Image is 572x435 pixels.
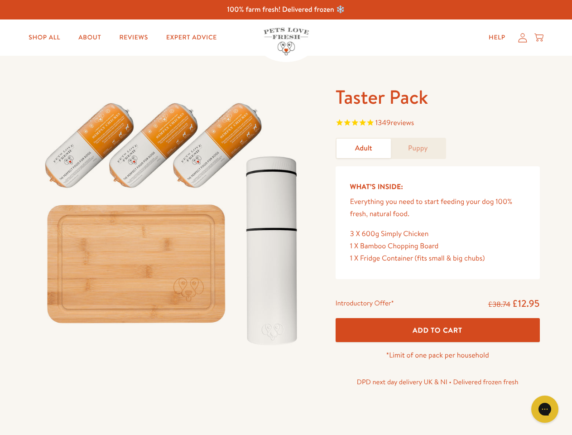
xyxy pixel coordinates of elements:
[350,181,525,193] h5: What’s Inside:
[350,252,525,265] div: 1 X Fridge Container (fits small & big chubs)
[71,29,108,47] a: About
[336,297,394,311] div: Introductory Offer*
[350,228,525,240] div: 3 X 600g Simply Chicken
[350,196,525,220] p: Everything you need to start feeding your dog 100% fresh, natural food.
[264,28,309,55] img: Pets Love Fresh
[512,297,540,310] span: £12.95
[527,392,563,426] iframe: Gorgias live chat messenger
[21,29,67,47] a: Shop All
[413,325,462,335] span: Add To Cart
[350,241,439,251] span: 1 X Bamboo Chopping Board
[336,376,540,388] p: DPD next day delivery UK & NI • Delivered frozen fresh
[336,85,540,110] h1: Taster Pack
[33,85,314,355] img: Taster Pack - Adult
[336,318,540,342] button: Add To Cart
[375,118,414,128] span: 1349 reviews
[336,349,540,362] p: *Limit of one pack per household
[159,29,224,47] a: Expert Advice
[488,300,510,309] s: £38.74
[481,29,513,47] a: Help
[390,118,414,128] span: reviews
[336,139,391,158] a: Adult
[391,139,445,158] a: Puppy
[336,117,540,130] span: Rated 4.8 out of 5 stars 1349 reviews
[112,29,155,47] a: Reviews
